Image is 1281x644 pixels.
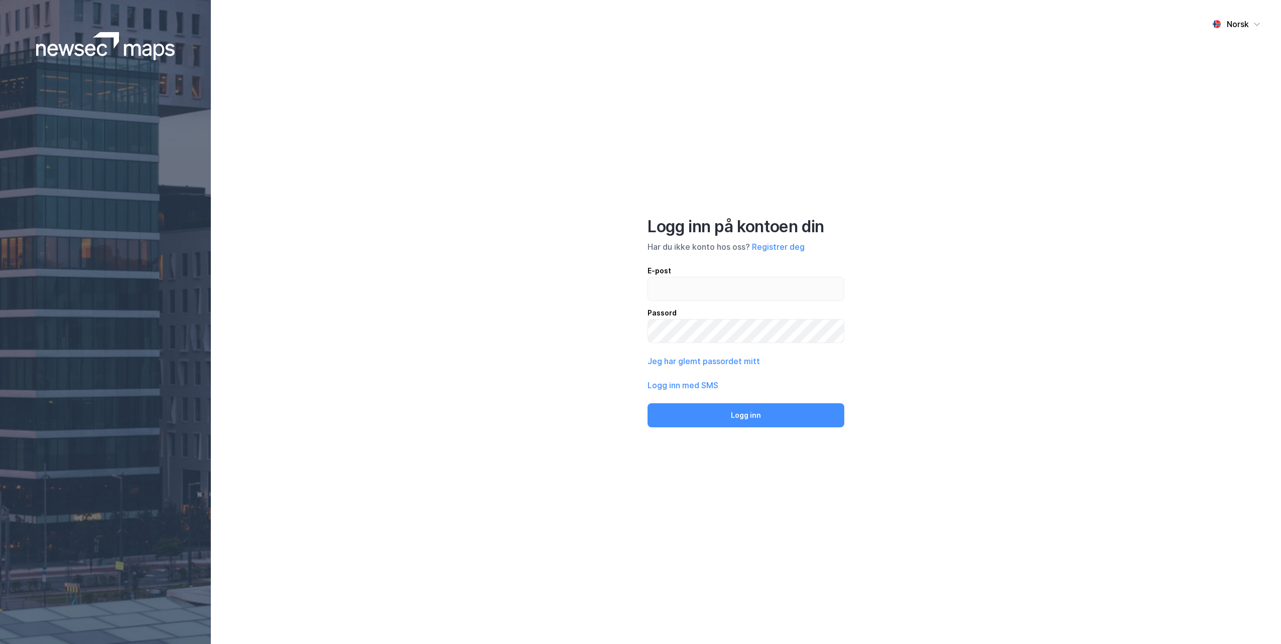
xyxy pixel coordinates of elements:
div: Har du ikke konto hos oss? [648,241,844,253]
button: Registrer deg [752,241,805,253]
div: E-post [648,265,844,277]
div: Logg inn på kontoen din [648,217,844,237]
button: Logg inn [648,403,844,427]
img: logoWhite.bf58a803f64e89776f2b079ca2356427.svg [36,32,175,60]
div: Passord [648,307,844,319]
button: Logg inn med SMS [648,379,718,391]
div: Norsk [1227,18,1249,30]
button: Jeg har glemt passordet mitt [648,355,760,367]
